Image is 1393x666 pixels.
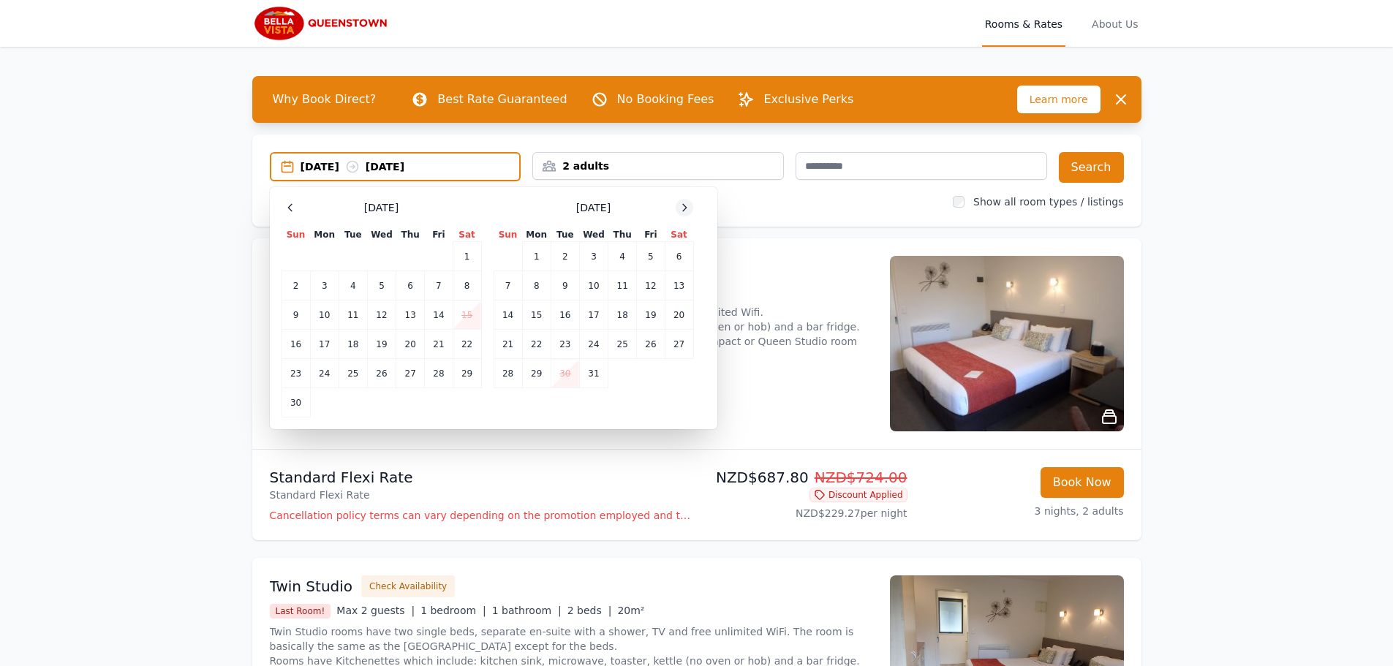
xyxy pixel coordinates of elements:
td: 11 [339,300,367,330]
td: 20 [665,300,693,330]
td: 7 [494,271,522,300]
td: 3 [310,271,339,300]
p: No Booking Fees [617,91,714,108]
td: 10 [579,271,608,300]
p: Best Rate Guaranteed [437,91,567,108]
button: Search [1059,152,1124,183]
td: 31 [579,359,608,388]
span: Max 2 guests | [336,605,415,616]
td: 1 [522,242,551,271]
td: 8 [522,271,551,300]
td: 12 [367,300,396,330]
th: Sun [494,228,522,242]
span: Last Room! [270,604,331,618]
th: Thu [608,228,637,242]
p: Standard Flexi Rate [270,467,691,488]
td: 10 [310,300,339,330]
span: 1 bedroom | [420,605,486,616]
td: 28 [494,359,522,388]
th: Wed [579,228,608,242]
button: Book Now [1041,467,1124,498]
p: Exclusive Perks [763,91,853,108]
span: 2 beds | [567,605,612,616]
th: Mon [310,228,339,242]
td: 17 [579,300,608,330]
span: Why Book Direct? [261,85,388,114]
td: 25 [339,359,367,388]
td: 15 [453,300,481,330]
span: Discount Applied [809,488,907,502]
td: 26 [637,330,665,359]
td: 23 [551,330,579,359]
td: 29 [522,359,551,388]
td: 24 [310,359,339,388]
td: 21 [494,330,522,359]
th: Sat [665,228,693,242]
td: 16 [551,300,579,330]
td: 27 [665,330,693,359]
td: 22 [522,330,551,359]
td: 15 [522,300,551,330]
p: Cancellation policy terms can vary depending on the promotion employed and the time of stay of th... [270,508,691,523]
td: 14 [494,300,522,330]
td: 18 [339,330,367,359]
td: 13 [665,271,693,300]
td: 8 [453,271,481,300]
td: 6 [396,271,425,300]
td: 23 [282,359,310,388]
span: 20m² [617,605,644,616]
th: Fri [637,228,665,242]
td: 2 [551,242,579,271]
td: 14 [425,300,453,330]
span: [DATE] [576,200,611,215]
td: 13 [396,300,425,330]
td: 30 [551,359,579,388]
td: 25 [608,330,637,359]
h3: Twin Studio [270,576,353,597]
td: 18 [608,300,637,330]
td: 21 [425,330,453,359]
td: 19 [367,330,396,359]
td: 12 [637,271,665,300]
p: 3 nights, 2 adults [919,504,1124,518]
td: 5 [637,242,665,271]
td: 5 [367,271,396,300]
div: 2 adults [533,159,783,173]
td: 17 [310,330,339,359]
td: 9 [551,271,579,300]
th: Wed [367,228,396,242]
th: Sat [453,228,481,242]
td: 30 [282,388,310,417]
label: Show all room types / listings [973,196,1123,208]
td: 26 [367,359,396,388]
span: Learn more [1017,86,1101,113]
td: 16 [282,330,310,359]
img: Bella Vista Queenstown [252,6,393,41]
td: 1 [453,242,481,271]
td: 29 [453,359,481,388]
td: 4 [608,242,637,271]
th: Sun [282,228,310,242]
td: 2 [282,271,310,300]
th: Fri [425,228,453,242]
td: 3 [579,242,608,271]
td: 27 [396,359,425,388]
p: NZD$229.27 per night [703,506,907,521]
th: Tue [339,228,367,242]
span: NZD$724.00 [815,469,907,486]
td: 6 [665,242,693,271]
button: Check Availability [361,575,455,597]
td: 19 [637,300,665,330]
td: 28 [425,359,453,388]
th: Thu [396,228,425,242]
p: Standard Flexi Rate [270,488,691,502]
th: Tue [551,228,579,242]
p: NZD$687.80 [703,467,907,488]
span: [DATE] [364,200,399,215]
td: 11 [608,271,637,300]
td: 7 [425,271,453,300]
th: Mon [522,228,551,242]
td: 9 [282,300,310,330]
td: 24 [579,330,608,359]
div: [DATE] [DATE] [301,159,520,174]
